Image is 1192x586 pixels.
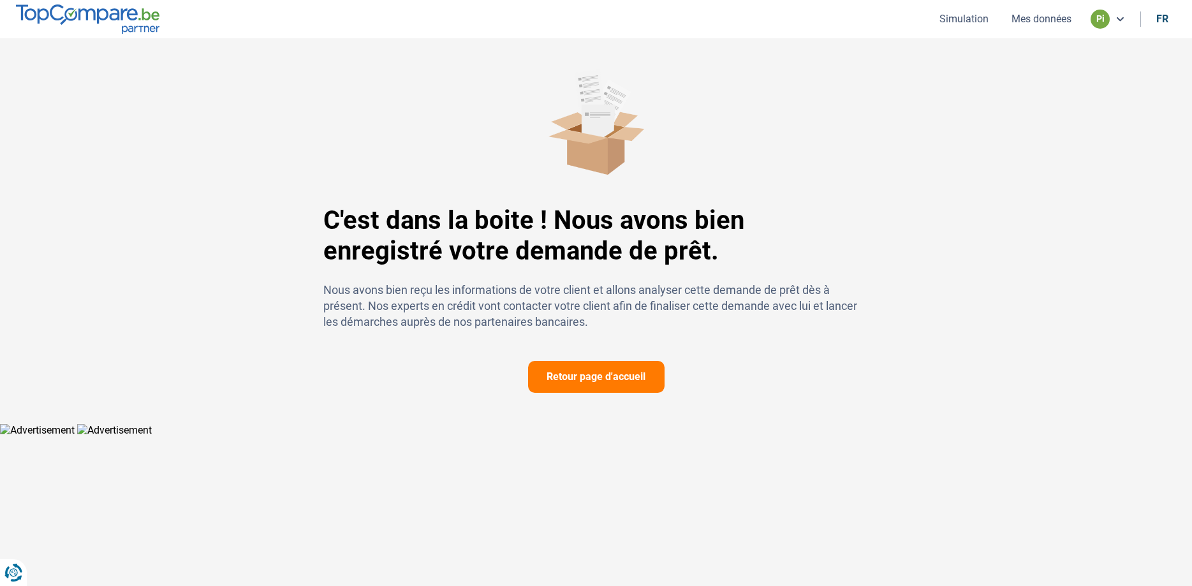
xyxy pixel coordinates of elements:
[16,4,159,33] img: TopCompare.be
[1156,13,1168,25] div: fr
[323,282,869,330] p: Nous avons bien reçu les informations de votre client et allons analyser cette demande de prêt dè...
[323,205,869,267] h1: C'est dans la boite ! Nous avons bien enregistré votre demande de prêt.
[548,69,644,175] img: C'est dans la boite ! Nous avons bien enregistré votre demande de prêt.
[528,361,665,393] button: Retour page d'accueil
[1008,12,1075,26] button: Mes données
[936,12,992,26] button: Simulation
[1091,10,1110,29] div: pi
[77,424,152,436] img: Advertisement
